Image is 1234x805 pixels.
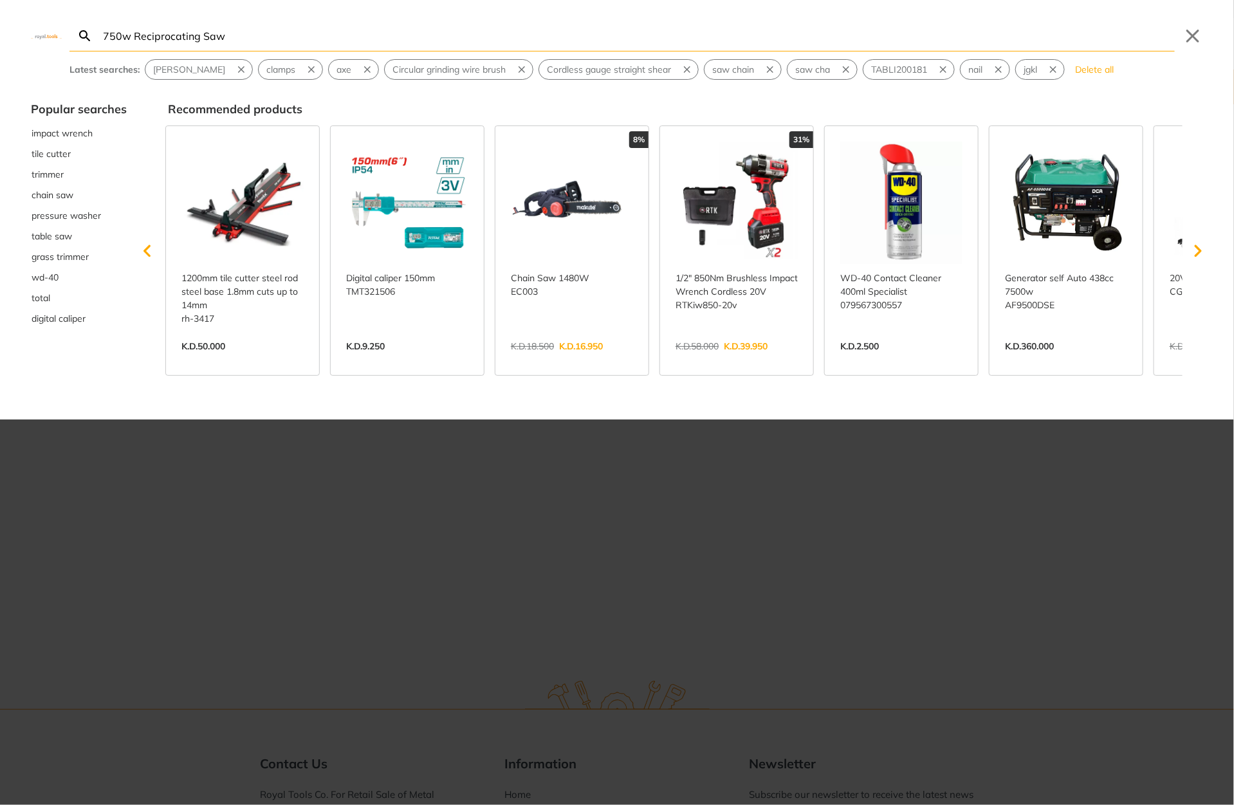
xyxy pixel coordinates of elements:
span: grass trimmer [32,250,89,264]
button: Remove suggestion: Cordless gauge straight shear [679,60,698,79]
button: Select suggestion: brack [145,60,233,79]
span: saw chain [712,63,754,77]
button: Select suggestion: table saw [31,226,127,246]
span: Circular grinding wire brush [392,63,506,77]
button: Select suggestion: saw chain [704,60,762,79]
div: Suggestion: chain saw [31,185,127,205]
button: Select suggestion: jgkl [1016,60,1045,79]
div: Suggestion: jgkl [1015,59,1065,80]
button: Select suggestion: grass trimmer [31,246,127,267]
div: Recommended products [168,100,1203,118]
svg: Remove suggestion: saw cha [840,64,852,75]
div: Suggestion: pressure washer [31,205,127,226]
svg: Remove suggestion: jgkl [1047,64,1059,75]
button: Select suggestion: wd-40 [31,267,127,288]
span: chain saw [32,189,73,202]
span: tile cutter [32,147,71,161]
input: Search… [100,21,1175,51]
svg: Search [77,28,93,44]
img: Close [31,33,62,39]
div: Suggestion: impact wrench [31,123,127,143]
svg: Scroll left [134,238,160,264]
div: Suggestion: axe [328,59,379,80]
button: Delete all [1070,59,1119,80]
svg: Remove suggestion: clamps [306,64,317,75]
button: Select suggestion: digital caliper [31,308,127,329]
button: Select suggestion: Circular grinding wire brush [385,60,513,79]
div: Suggestion: TABLI200181 [863,59,955,80]
div: Suggestion: saw cha [787,59,858,80]
button: Select suggestion: chain saw [31,185,127,205]
div: Suggestion: wd-40 [31,267,127,288]
svg: Remove suggestion: brack [235,64,247,75]
button: Remove suggestion: axe [359,60,378,79]
button: Remove suggestion: TABLI200181 [935,60,954,79]
span: table saw [32,230,72,243]
button: Select suggestion: impact wrench [31,123,127,143]
div: Suggestion: grass trimmer [31,246,127,267]
span: trimmer [32,168,64,181]
button: Remove suggestion: nail [990,60,1009,79]
svg: Remove suggestion: Circular grinding wire brush [516,64,528,75]
button: Remove suggestion: saw chain [762,60,781,79]
div: Latest searches: [69,63,140,77]
span: wd-40 [32,271,59,284]
button: Remove suggestion: brack [233,60,252,79]
div: Suggestion: Circular grinding wire brush [384,59,533,80]
div: Suggestion: table saw [31,226,127,246]
button: Remove suggestion: jgkl [1045,60,1064,79]
button: Select suggestion: tile cutter [31,143,127,164]
div: Suggestion: brack [145,59,253,80]
span: TABLI200181 [871,63,927,77]
button: Close [1183,26,1203,46]
span: clamps [266,63,295,77]
svg: Scroll right [1185,238,1211,264]
div: Suggestion: Cordless gauge straight shear [539,59,699,80]
span: axe [336,63,351,77]
div: Suggestion: trimmer [31,164,127,185]
button: Select suggestion: clamps [259,60,303,79]
span: impact wrench [32,127,93,140]
div: Suggestion: total [31,288,127,308]
span: jgkl [1024,63,1037,77]
div: 8% [629,131,649,148]
span: pressure washer [32,209,101,223]
div: 31% [789,131,813,148]
svg: Remove suggestion: TABLI200181 [937,64,949,75]
button: Select suggestion: TABLI200181 [863,60,935,79]
button: Select suggestion: nail [961,60,990,79]
span: Cordless gauge straight shear [547,63,671,77]
span: saw cha [795,63,830,77]
button: Select suggestion: saw cha [787,60,838,79]
div: Popular searches [31,100,127,118]
span: [PERSON_NAME] [153,63,225,77]
button: Select suggestion: pressure washer [31,205,127,226]
span: total [32,291,50,305]
svg: Remove suggestion: saw chain [764,64,776,75]
span: nail [968,63,982,77]
svg: Remove suggestion: Cordless gauge straight shear [681,64,693,75]
button: Remove suggestion: clamps [303,60,322,79]
span: digital caliper [32,312,86,326]
div: Suggestion: saw chain [704,59,782,80]
svg: Remove suggestion: nail [993,64,1004,75]
button: Select suggestion: axe [329,60,359,79]
button: Select suggestion: trimmer [31,164,127,185]
div: Suggestion: nail [960,59,1010,80]
div: Suggestion: digital caliper [31,308,127,329]
button: Select suggestion: total [31,288,127,308]
svg: Remove suggestion: axe [362,64,373,75]
div: Suggestion: clamps [258,59,323,80]
button: Remove suggestion: Circular grinding wire brush [513,60,533,79]
button: Remove suggestion: saw cha [838,60,857,79]
button: Select suggestion: Cordless gauge straight shear [539,60,679,79]
div: Suggestion: tile cutter [31,143,127,164]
